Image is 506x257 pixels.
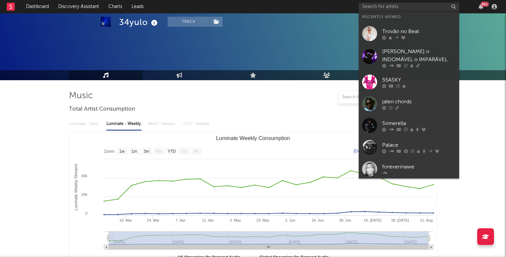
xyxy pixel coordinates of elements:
[359,3,459,11] input: Search for artists
[354,149,366,153] text: [DATE]
[479,4,483,9] button: 99+
[359,115,459,136] a: Sinnerella
[230,218,241,222] text: 5. May
[382,119,456,127] div: Sinnerella
[144,149,150,154] text: 3m
[382,98,456,106] div: jalen chords
[359,93,459,115] a: jalen chords
[391,218,409,222] text: 28. [DATE]
[168,149,176,154] text: YTD
[339,218,351,222] text: 30. Jun
[382,163,456,171] div: foreverinawe
[216,135,290,141] text: Luminate Weekly Consumption
[364,218,382,222] text: 14. [DATE]
[382,27,456,35] div: Trovão no Beat
[194,149,198,154] text: All
[176,218,185,222] text: 7. Apr
[168,17,209,27] button: Track
[359,44,459,71] a: [PERSON_NAME] o INDOMÁVEL o IMPARÁVEL
[202,218,214,222] text: 21. Apr
[147,218,160,222] text: 24. Mar
[359,71,459,93] a: 55ASKY
[339,95,409,100] input: Search by song name or URL
[256,218,270,222] text: 19. May
[362,13,456,21] div: Recently Viewed
[359,23,459,44] a: Trovão no Beat
[119,17,159,28] div: 34yulo
[156,149,162,154] text: 6m
[382,48,456,64] div: [PERSON_NAME] o INDOMÁVEL o IMPARÁVEL
[104,149,114,154] text: Zoom
[85,211,87,215] text: 0
[119,218,132,222] text: 10. Mar
[119,149,125,154] text: 1w
[74,164,78,211] text: Luminate Weekly Streams
[481,2,489,7] div: 99 +
[312,218,324,222] text: 16. Jun
[69,105,135,113] span: Total Artist Consumption
[81,192,87,197] text: 20k
[382,76,456,84] div: 55ASKY
[359,136,459,158] a: Palace
[81,174,87,178] text: 40k
[382,141,456,149] div: Palace
[132,149,137,154] text: 1m
[420,218,432,222] text: 11. Aug
[285,218,295,222] text: 2. Jun
[182,149,186,154] text: 1y
[359,158,459,180] a: foreverinawe
[106,118,142,130] div: Luminate - Weekly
